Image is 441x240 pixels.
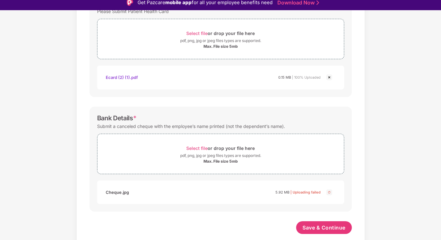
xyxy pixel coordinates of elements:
[97,7,169,16] div: Please Submit Patient Health Card
[296,221,352,234] button: Save & Continue
[186,145,208,151] span: Select file
[186,31,208,36] span: Select file
[292,75,321,80] span: | 100% Uploaded
[203,44,238,49] div: Max. File size 5mb
[278,75,291,80] span: 0.15 MB
[275,190,289,194] span: 5.92 MB
[180,152,261,159] div: pdf, png, jpg or jpeg files types are supported.
[203,159,238,164] div: Max. File size 5mb
[325,74,333,81] img: svg+xml;base64,PHN2ZyBpZD0iQ3Jvc3MtMjR4MjQiIHhtbG5zPSJodHRwOi8vd3d3LnczLm9yZy8yMDAwL3N2ZyIgd2lkdG...
[97,114,137,122] div: Bank Details
[97,24,344,54] span: Select fileor drop your file herepdf, png, jpg or jpeg files types are supported.Max. File size 5mb
[325,188,333,196] img: svg+xml;base64,PHN2ZyBpZD0iQ3Jvc3MtMjR4MjQiIHhtbG5zPSJodHRwOi8vd3d3LnczLm9yZy8yMDAwL3N2ZyIgd2lkdG...
[97,139,344,169] span: Select fileor drop your file herepdf, png, jpg or jpeg files types are supported.Max. File size 5mb
[290,190,321,194] span: | Uploading failed
[186,29,255,38] div: or drop your file here
[302,224,345,231] span: Save & Continue
[106,72,138,83] div: Ecard (2) (1).pdf
[180,38,261,44] div: pdf, png, jpg or jpeg files types are supported.
[97,122,285,131] div: Submit a canceled cheque with the employee’s name printed (not the dependent’s name).
[106,187,129,198] div: Cheque.jpg
[186,144,255,152] div: or drop your file here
